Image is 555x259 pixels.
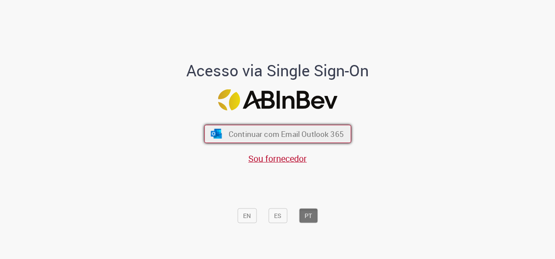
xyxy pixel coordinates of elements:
a: Sou fornecedor [248,152,307,164]
button: ES [268,208,287,223]
button: EN [237,208,257,223]
span: Continuar com Email Outlook 365 [228,129,343,139]
button: ícone Azure/Microsoft 360 Continuar com Email Outlook 365 [204,125,351,143]
img: Logo ABInBev [218,89,337,111]
h1: Acesso via Single Sign-On [157,61,399,79]
img: ícone Azure/Microsoft 360 [210,129,223,139]
button: PT [299,208,318,223]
